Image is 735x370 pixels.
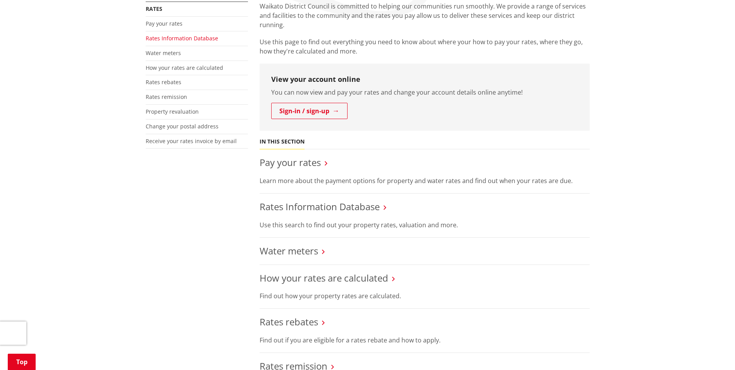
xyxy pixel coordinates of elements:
a: Change your postal address [146,123,219,130]
a: Top [8,354,36,370]
a: Rates rebates [146,78,181,86]
a: Pay your rates [146,20,182,27]
p: You can now view and pay your rates and change your account details online anytime! [271,88,578,97]
a: Rates rebates [260,315,318,328]
a: Rates [146,5,162,12]
a: Rates Information Database [146,35,218,42]
a: Water meters [260,244,318,257]
a: Water meters [146,49,181,57]
p: Learn more about the payment options for property and water rates and find out when your rates ar... [260,176,590,185]
a: Rates remission [146,93,187,100]
a: How your rates are calculated [146,64,223,71]
iframe: Messenger Launcher [699,337,727,365]
p: Use this search to find out your property rates, valuation and more. [260,220,590,230]
a: Sign-in / sign-up [271,103,348,119]
h5: In this section [260,138,305,145]
a: How your rates are calculated [260,271,388,284]
a: Rates Information Database [260,200,380,213]
a: Property revaluation [146,108,199,115]
p: Find out how your property rates are calculated. [260,291,590,301]
p: Waikato District Council is committed to helping our communities run smoothly. We provide a range... [260,2,590,29]
a: Pay your rates [260,156,321,169]
p: Find out if you are eligible for a rates rebate and how to apply. [260,335,590,345]
a: Receive your rates invoice by email [146,137,237,145]
h3: View your account online [271,75,578,84]
p: Use this page to find out everything you need to know about where your how to pay your rates, whe... [260,37,590,56]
